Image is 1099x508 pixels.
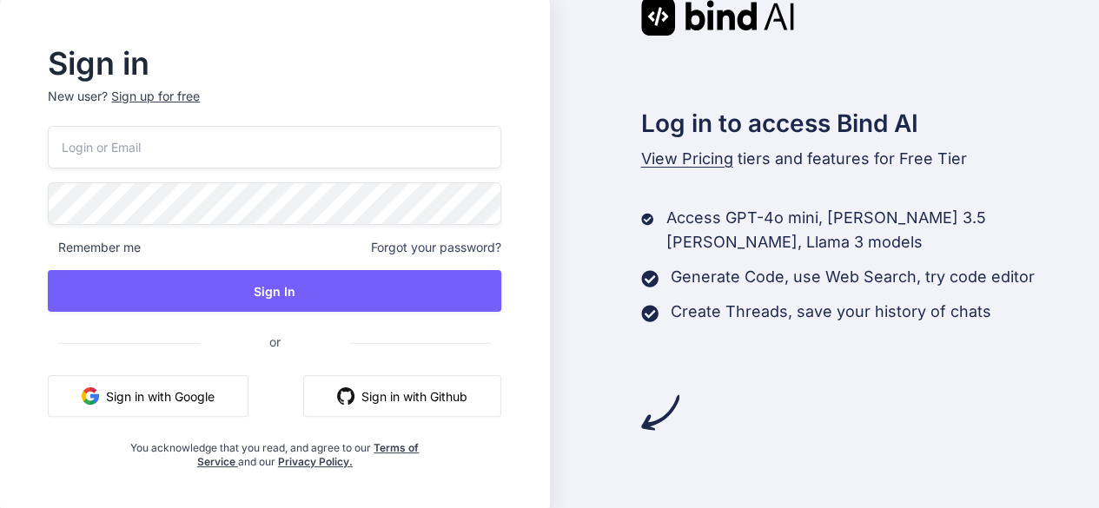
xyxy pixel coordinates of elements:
span: or [200,320,350,363]
div: Sign up for free [111,88,200,105]
input: Login or Email [48,126,501,168]
p: Create Threads, save your history of chats [671,300,991,324]
h2: Sign in [48,49,501,77]
p: Access GPT-4o mini, [PERSON_NAME] 3.5 [PERSON_NAME], Llama 3 models [665,206,1099,254]
p: New user? [48,88,501,126]
img: google [82,387,99,405]
p: Generate Code, use Web Search, try code editor [671,265,1035,289]
button: Sign in with Google [48,375,248,417]
a: Terms of Service [197,441,420,468]
span: Remember me [48,239,141,256]
button: Sign In [48,270,501,312]
button: Sign in with Github [303,375,501,417]
a: Privacy Policy. [278,455,353,468]
span: Forgot your password? [371,239,501,256]
div: You acknowledge that you read, and agree to our and our [123,431,426,469]
span: View Pricing [641,149,733,168]
img: arrow [641,393,679,432]
img: github [337,387,354,405]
